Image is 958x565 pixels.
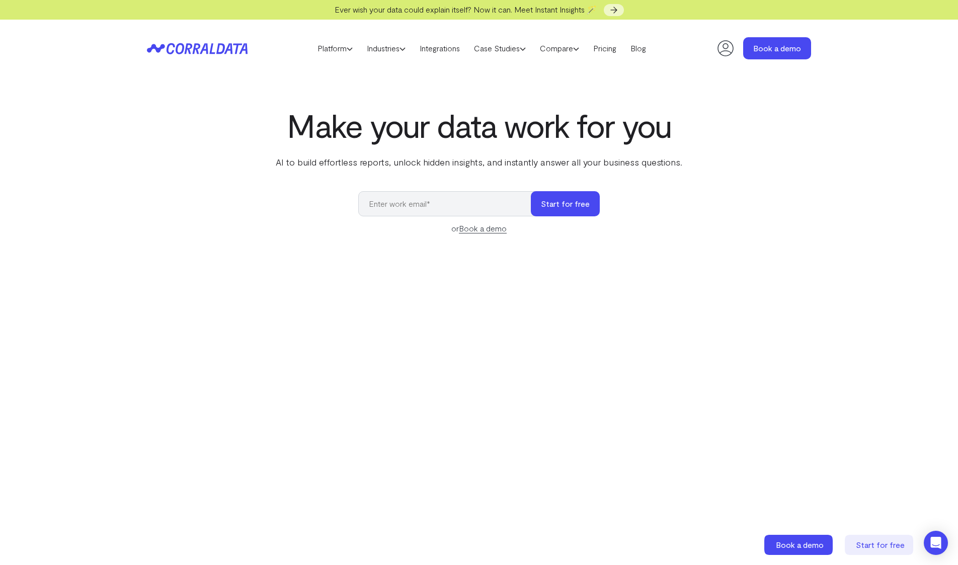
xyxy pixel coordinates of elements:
[531,191,600,216] button: Start for free
[360,41,413,56] a: Industries
[845,535,915,555] a: Start for free
[533,41,586,56] a: Compare
[274,107,684,143] h1: Make your data work for you
[764,535,835,555] a: Book a demo
[274,155,684,169] p: AI to build effortless reports, unlock hidden insights, and instantly answer all your business qu...
[459,223,507,233] a: Book a demo
[776,540,824,549] span: Book a demo
[586,41,623,56] a: Pricing
[924,531,948,555] div: Open Intercom Messenger
[358,191,541,216] input: Enter work email*
[743,37,811,59] a: Book a demo
[856,540,905,549] span: Start for free
[358,222,600,234] div: or
[413,41,467,56] a: Integrations
[623,41,653,56] a: Blog
[335,5,597,14] span: Ever wish your data could explain itself? Now it can. Meet Instant Insights 🪄
[310,41,360,56] a: Platform
[467,41,533,56] a: Case Studies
